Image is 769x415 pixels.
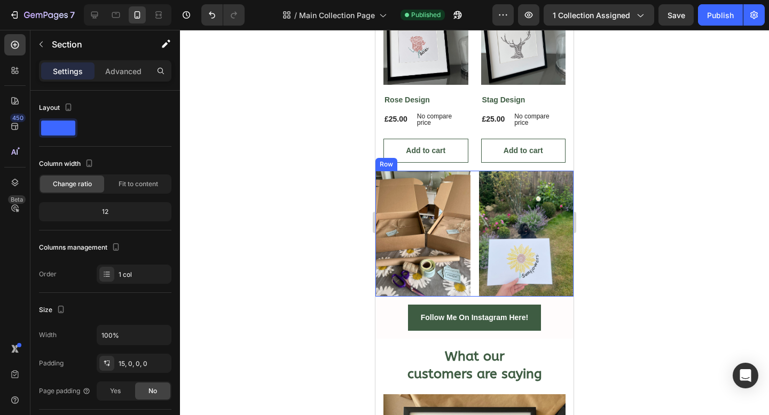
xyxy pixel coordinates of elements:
[45,281,153,294] p: Follow Me On Instagram Here!
[139,83,186,96] p: No compare price
[70,9,75,21] p: 7
[39,330,57,340] div: Width
[411,10,441,20] span: Published
[30,115,70,126] div: Add to cart
[8,195,26,204] div: Beta
[698,4,743,26] button: Publish
[39,157,96,171] div: Column width
[106,109,191,133] button: Add to cart
[33,275,166,301] a: Follow Me On Instagram Here!
[658,4,694,26] button: Save
[53,179,92,189] span: Change ratio
[294,10,297,21] span: /
[39,303,67,317] div: Size
[201,4,245,26] div: Undo/Redo
[148,386,157,396] span: No
[553,10,630,21] span: 1 collection assigned
[42,83,89,96] p: No compare price
[41,204,169,219] div: 12
[544,4,654,26] button: 1 collection assigned
[8,83,33,96] div: £25.00
[97,325,171,345] input: Auto
[106,63,191,77] a: Stag Design
[668,11,685,20] span: Save
[8,317,190,354] h2: What our customers are saying
[119,270,169,280] div: 1 col
[8,63,93,77] a: Rose Design
[733,363,758,388] div: Open Intercom Messenger
[8,109,93,133] button: Add to cart
[39,101,75,115] div: Layout
[2,130,20,139] div: Row
[707,10,734,21] div: Publish
[52,38,139,51] p: Section
[39,269,57,279] div: Order
[119,359,169,369] div: 15, 0, 0, 0
[10,114,26,122] div: 450
[375,30,574,415] iframe: Design area
[128,115,168,126] div: Add to cart
[39,358,64,368] div: Padding
[110,386,121,396] span: Yes
[299,10,375,21] span: Main Collection Page
[39,241,122,255] div: Columns management
[53,66,83,77] p: Settings
[106,83,131,96] div: £25.00
[4,4,80,26] button: 7
[105,66,142,77] p: Advanced
[39,386,91,396] div: Page padding
[104,141,199,267] img: image_demo.jpg
[119,179,158,189] span: Fit to content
